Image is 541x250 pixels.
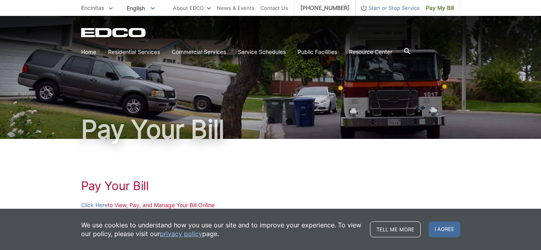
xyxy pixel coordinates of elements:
a: Home [81,48,96,56]
a: EDCD logo. Return to the homepage. [81,28,147,37]
p: We use cookies to understand how you use our site and to improve your experience. To view our pol... [81,221,362,238]
a: Commercial Services [172,48,226,56]
a: Public Facilities [298,48,337,56]
p: to View, Pay, and Manage Your Bill Online [81,201,460,210]
a: News & Events [217,4,254,12]
a: Click Here [81,201,108,210]
span: Pay My Bill [426,4,454,12]
h1: Pay Your Bill [81,117,460,142]
a: Service Schedules [238,48,286,56]
span: I agree [429,221,460,237]
span: English [121,2,161,15]
a: Resource Center [349,48,392,56]
span: Encinitas [81,4,104,11]
a: privacy policy [160,229,202,238]
a: About EDCO [173,4,211,12]
h1: Pay Your Bill [81,179,460,193]
a: Residential Services [108,48,160,56]
a: Contact Us [260,4,288,12]
a: Tell me more [370,221,421,237]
